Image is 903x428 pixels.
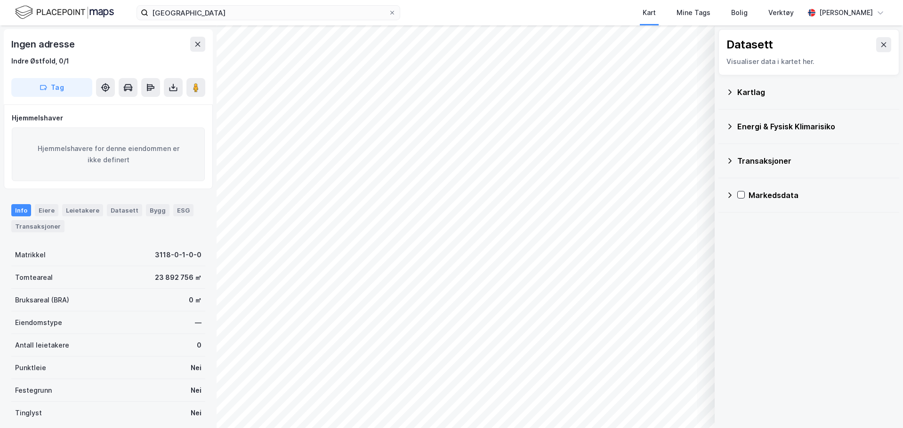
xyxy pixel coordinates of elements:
div: Leietakere [62,204,103,216]
div: Tinglyst [15,407,42,419]
div: Hjemmelshaver [12,112,205,124]
div: ESG [173,204,193,216]
div: Verktøy [768,7,794,18]
div: Energi & Fysisk Klimarisiko [737,121,892,132]
img: logo.f888ab2527a4732fd821a326f86c7f29.svg [15,4,114,21]
div: Antall leietakere [15,340,69,351]
div: Nei [191,407,202,419]
div: 23 892 756 ㎡ [155,272,202,283]
div: Bolig [731,7,748,18]
div: Eiere [35,204,58,216]
div: Eiendomstype [15,317,62,328]
div: 3118-0-1-0-0 [155,249,202,261]
div: Markedsdata [749,190,892,201]
div: Indre Østfold, 0/1 [11,55,69,67]
div: [PERSON_NAME] [819,7,873,18]
div: Datasett [726,37,773,52]
div: Festegrunn [15,385,52,396]
div: Bygg [146,204,169,216]
div: Transaksjoner [11,220,64,232]
div: — [195,317,202,328]
button: Tag [11,78,92,97]
div: Kontrollprogram for chat [856,383,903,428]
div: Bruksareal (BRA) [15,294,69,306]
div: Datasett [107,204,142,216]
div: 0 ㎡ [189,294,202,306]
div: Kartlag [737,87,892,98]
div: Visualiser data i kartet her. [726,56,891,67]
iframe: Chat Widget [856,383,903,428]
div: Matrikkel [15,249,46,261]
div: Mine Tags [677,7,710,18]
div: Punktleie [15,362,46,373]
div: 0 [197,340,202,351]
div: Hjemmelshavere for denne eiendommen er ikke definert [12,127,205,181]
div: Info [11,204,31,216]
div: Nei [191,385,202,396]
div: Transaksjoner [737,155,892,166]
div: Tomteareal [15,272,53,283]
input: Søk på adresse, matrikkel, gårdeiere, leietakere eller personer [148,6,388,20]
div: Nei [191,362,202,373]
div: Ingen adresse [11,37,76,52]
div: Kart [643,7,656,18]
